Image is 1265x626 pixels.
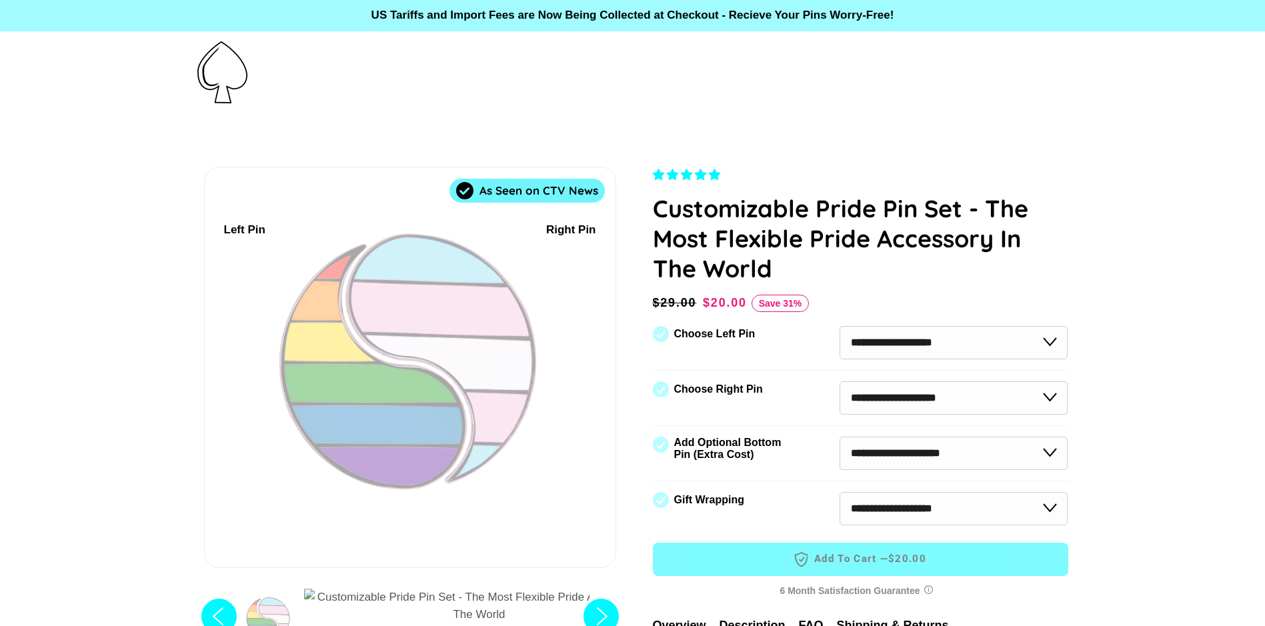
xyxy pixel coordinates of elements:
[673,551,1048,568] span: Add to Cart —
[674,328,756,340] label: Choose Left Pin
[752,295,810,312] span: Save 31%
[653,169,724,181] span: 4.83 stars
[674,437,786,461] label: Add Optional Bottom Pin (Extra Cost)
[674,383,763,395] label: Choose Right Pin
[888,552,926,566] span: $20.00
[653,193,1068,283] h1: Customizable Pride Pin Set - The Most Flexible Pride Accessory In The World
[653,293,700,312] span: $29.00
[653,579,1068,603] div: 6 Month Satisfaction Guarantee
[197,41,247,103] img: Pin-Ace
[653,543,1068,576] button: Add to Cart —$20.00
[304,589,655,624] img: Customizable Pride Pin Set - The Most Flexible Pride Accessory In The World
[674,494,744,506] label: Gift Wrapping
[703,296,747,309] span: $20.00
[546,221,596,239] div: Right Pin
